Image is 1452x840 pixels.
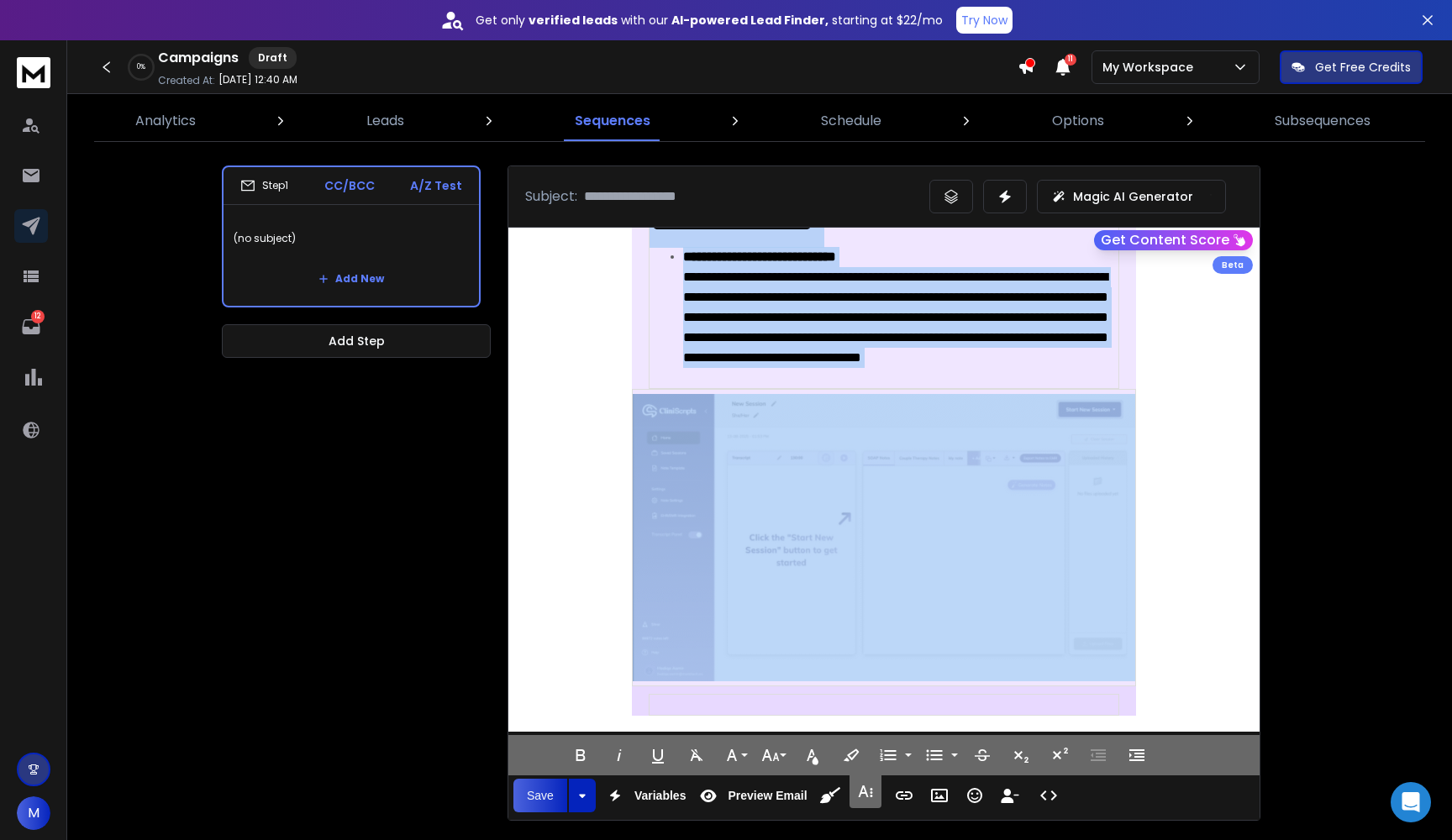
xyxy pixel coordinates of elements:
p: Schedule [821,111,881,131]
p: Sequences [575,111,650,131]
img: 9f6fccbc-ced1-4f18-8277-491a291466b2.gif [633,394,1135,681]
button: Save [513,779,567,812]
button: Preview Email [692,779,810,812]
button: Variables [599,779,690,812]
p: CC/BCC [324,177,375,194]
p: Leads [366,111,404,131]
span: Preview Email [724,789,810,803]
span: Variables [631,789,690,803]
p: Created At: [158,74,215,87]
a: Sequences [565,101,660,141]
li: Step1CC/BCCA/Z Test(no subject)Add New [222,165,481,307]
a: Subsequences [1265,101,1381,141]
a: Options [1042,101,1114,141]
p: Subject: [525,186,577,207]
button: Magic AI Generator [1037,180,1226,213]
button: Code View [1033,779,1065,812]
p: Subsequences [1275,111,1370,131]
a: 12 [14,310,48,344]
div: Draft [249,47,297,69]
a: Analytics [125,101,206,141]
button: M [17,796,50,830]
strong: verified leads [529,12,618,29]
p: [DATE] 12:40 AM [218,73,297,87]
p: Options [1052,111,1104,131]
button: Increase Indent (⌘]) [1121,738,1153,772]
p: A/Z Test [410,177,462,194]
p: (no subject) [234,215,469,262]
button: Try Now [956,7,1013,34]
p: Get only with our starting at $22/mo [476,12,943,29]
button: Get Content Score [1094,230,1253,250]
p: Get Free Credits [1315,59,1411,76]
a: Schedule [811,101,892,141]
div: Open Intercom Messenger [1391,782,1431,822]
img: logo [17,57,50,88]
p: Magic AI Generator [1073,188,1193,205]
p: Try Now [961,12,1007,29]
p: Analytics [135,111,196,131]
div: Beta [1213,256,1253,274]
h1: Campaigns [158,48,239,68]
div: Step 1 [240,178,288,193]
p: 0 % [137,62,145,72]
p: 12 [31,310,45,323]
span: 11 [1065,54,1076,66]
strong: AI-powered Lead Finder, [671,12,829,29]
button: Add Step [222,324,491,358]
a: Leads [356,101,414,141]
button: Get Free Credits [1280,50,1423,84]
p: My Workspace [1102,59,1200,76]
button: Add New [305,262,397,296]
button: Decrease Indent (⌘[) [1082,738,1114,772]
